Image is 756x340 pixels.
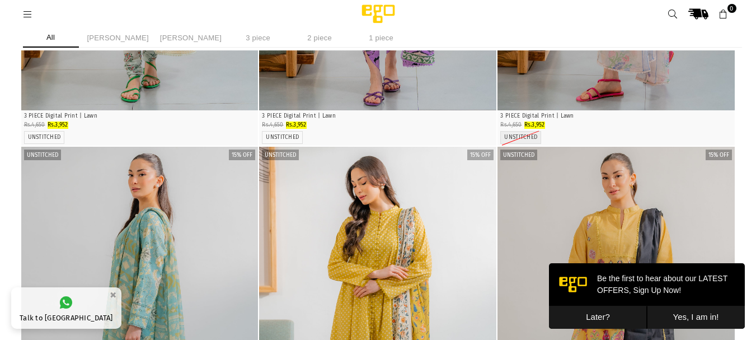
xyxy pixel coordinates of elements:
[292,28,348,48] li: 2 piece
[262,112,494,120] p: 3 PIECE Digital Print | Lawn
[286,122,307,128] span: Rs.3,952
[266,134,299,141] label: UNSTITCHED
[500,112,732,120] p: 3 PIECE Digital Print | Lawn
[84,28,152,48] li: [PERSON_NAME]
[467,150,494,160] label: 15% off
[524,122,545,128] span: Rs.3,952
[106,286,120,304] button: ×
[11,287,121,329] a: Talk to [GEOGRAPHIC_DATA]
[18,10,38,18] a: Menu
[549,263,745,329] iframe: webpush-onsite
[157,28,224,48] li: [PERSON_NAME]
[48,122,68,128] span: Rs.3,952
[262,122,283,128] span: Rs.4,650
[24,150,61,160] label: Unstitched
[706,150,732,160] label: 15% off
[504,134,537,141] label: UNSTITCHED
[24,112,256,120] p: 3 PIECE Digital Print | Lawn
[500,150,537,160] label: Unstitched
[23,28,79,48] li: All
[500,122,522,128] span: Rs.4,650
[663,4,683,24] a: Search
[713,4,734,24] a: 0
[229,150,255,160] label: 15% off
[353,28,409,48] li: 1 piece
[230,28,286,48] li: 3 piece
[28,134,61,141] label: UNSTITCHED
[262,150,299,160] label: Unstitched
[331,3,426,25] img: Ego
[727,4,736,13] span: 0
[24,122,45,128] span: Rs.4,650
